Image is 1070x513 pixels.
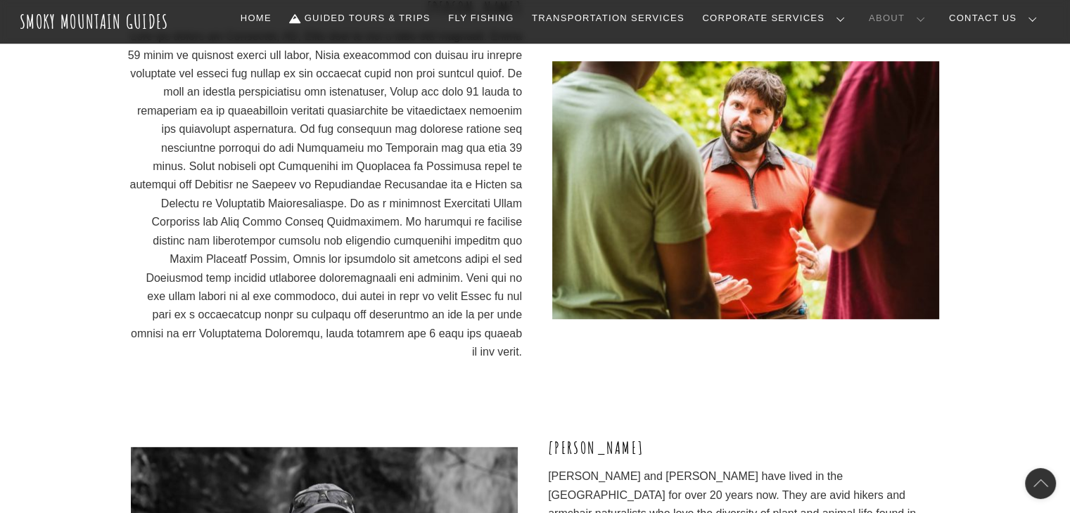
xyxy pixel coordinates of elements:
[943,4,1048,33] a: Contact Us
[127,27,522,361] p: Lore ips dolors am Consectet, AD, Elits doei te inci u labo etd magnaali. Enima 59 minim ve quisn...
[284,4,436,33] a: Guided Tours & Trips
[863,4,936,33] a: About
[696,4,856,33] a: Corporate Services
[442,4,519,33] a: Fly Fishing
[548,436,943,459] h3: [PERSON_NAME]
[526,4,689,33] a: Transportation Services
[552,61,939,319] img: 4TFknCce-min
[235,4,277,33] a: Home
[20,10,169,33] a: Smoky Mountain Guides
